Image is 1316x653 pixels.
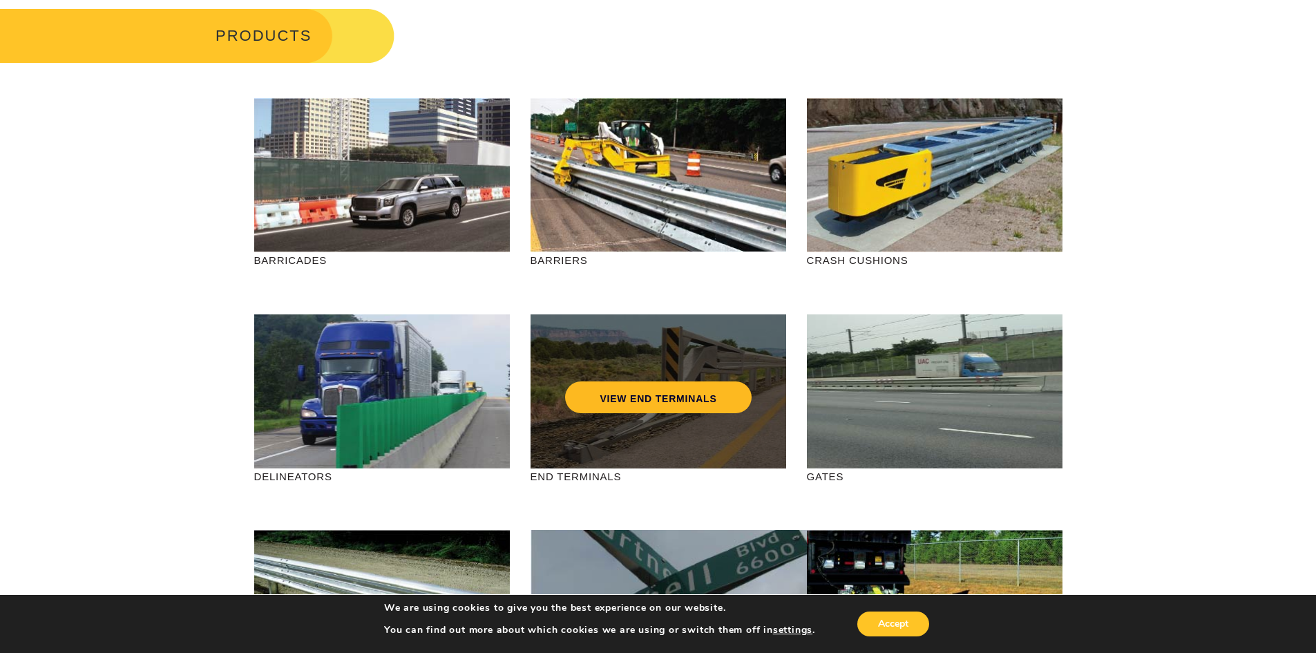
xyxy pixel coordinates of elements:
[384,602,815,614] p: We are using cookies to give you the best experience on our website.
[773,624,812,636] button: settings
[807,252,1062,268] p: CRASH CUSHIONS
[857,612,929,636] button: Accept
[807,469,1062,484] p: GATES
[565,381,751,413] a: VIEW END TERMINALS
[531,252,786,268] p: BARRIERS
[384,624,815,636] p: You can find out more about which cookies we are using or switch them off in .
[254,469,510,484] p: DELINEATORS
[531,469,786,484] p: END TERMINALS
[254,252,510,268] p: BARRICADES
